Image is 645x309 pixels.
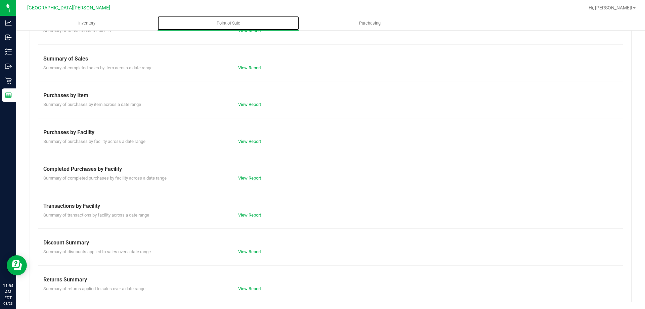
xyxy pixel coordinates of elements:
a: Inventory [16,16,158,30]
inline-svg: Inbound [5,34,12,41]
a: View Report [238,286,261,291]
a: View Report [238,102,261,107]
div: Summary of Sales [43,55,618,63]
a: View Report [238,139,261,144]
span: Purchasing [350,20,390,26]
span: Summary of purchases by item across a date range [43,102,141,107]
span: Summary of completed purchases by facility across a date range [43,176,167,181]
span: [GEOGRAPHIC_DATA][PERSON_NAME] [27,5,110,11]
div: Completed Purchases by Facility [43,165,618,173]
iframe: Resource center [7,255,27,275]
span: Summary of transactions for all tills [43,28,111,33]
span: Summary of transactions by facility across a date range [43,213,149,218]
inline-svg: Outbound [5,63,12,70]
a: View Report [238,213,261,218]
inline-svg: Inventory [5,48,12,55]
inline-svg: Retail [5,77,12,84]
a: View Report [238,28,261,33]
span: Summary of discounts applied to sales over a date range [43,249,151,254]
a: View Report [238,65,261,70]
inline-svg: Analytics [5,20,12,26]
div: Purchases by Item [43,91,618,100]
p: 08/23 [3,301,13,306]
span: Summary of returns applied to sales over a date range [43,286,145,291]
div: Purchases by Facility [43,128,618,137]
span: Point of Sale [208,20,249,26]
a: View Report [238,176,261,181]
span: Summary of purchases by facility across a date range [43,139,145,144]
inline-svg: Reports [5,92,12,99]
div: Discount Summary [43,239,618,247]
a: Purchasing [299,16,440,30]
div: Transactions by Facility [43,202,618,210]
a: Point of Sale [158,16,299,30]
div: Returns Summary [43,276,618,284]
p: 11:54 AM EDT [3,283,13,301]
span: Summary of completed sales by item across a date range [43,65,153,70]
span: Inventory [69,20,104,26]
span: Hi, [PERSON_NAME]! [589,5,632,10]
a: View Report [238,249,261,254]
